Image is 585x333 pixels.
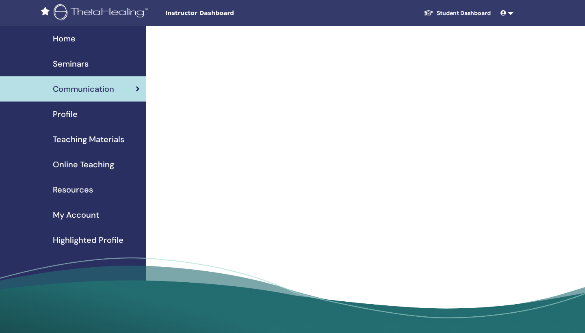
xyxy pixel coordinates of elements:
[53,108,78,120] span: Profile
[54,4,151,22] img: logo.png
[53,209,99,221] span: My Account
[53,234,123,246] span: Highlighted Profile
[53,83,114,95] span: Communication
[53,32,76,45] span: Home
[53,184,93,196] span: Resources
[53,133,124,145] span: Teaching Materials
[53,158,114,171] span: Online Teaching
[53,58,89,70] span: Seminars
[424,9,433,16] img: graduation-cap-white.svg
[417,6,497,21] a: Student Dashboard
[165,9,287,17] span: Instructor Dashboard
